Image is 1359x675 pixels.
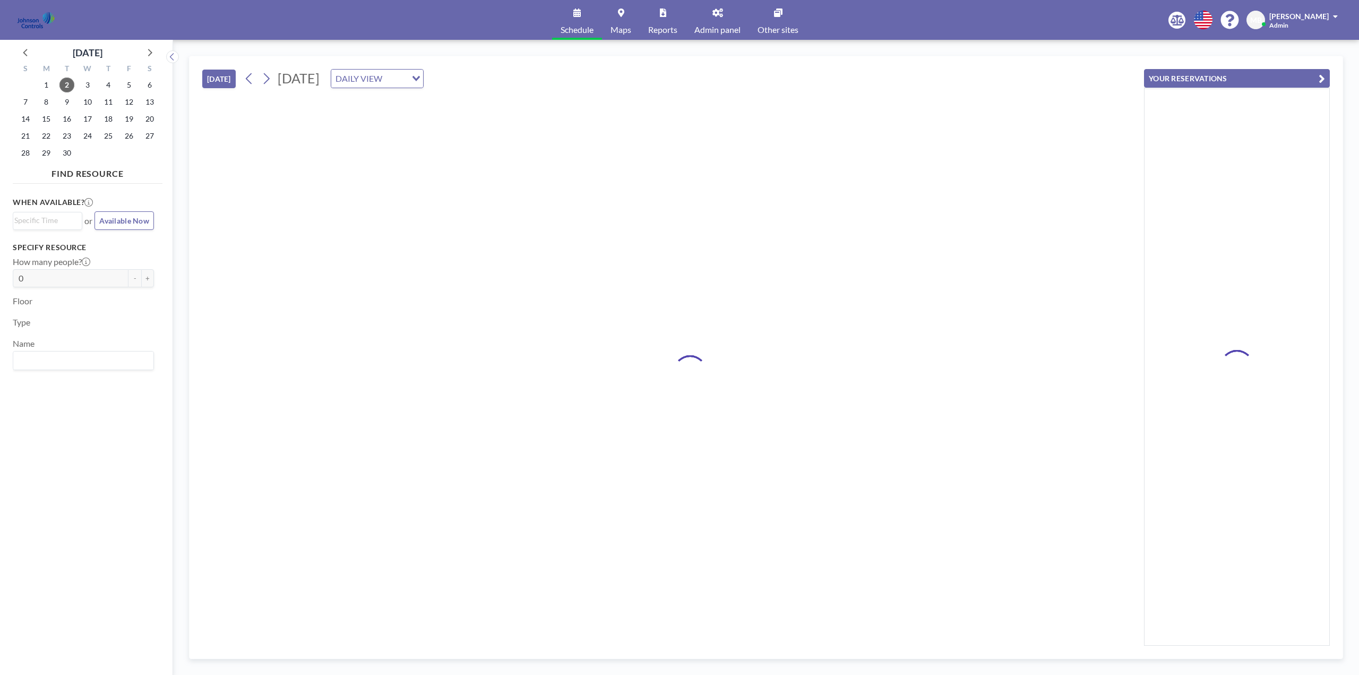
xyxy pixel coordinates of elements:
[59,78,74,92] span: Tuesday, September 2, 2025
[122,112,136,126] span: Friday, September 19, 2025
[73,45,102,60] div: [DATE]
[80,95,95,109] span: Wednesday, September 10, 2025
[36,63,57,76] div: M
[78,63,98,76] div: W
[14,354,148,368] input: Search for option
[59,112,74,126] span: Tuesday, September 16, 2025
[39,95,54,109] span: Monday, September 8, 2025
[80,129,95,143] span: Wednesday, September 24, 2025
[1269,12,1329,21] span: [PERSON_NAME]
[13,212,82,228] div: Search for option
[18,95,33,109] span: Sunday, September 7, 2025
[141,269,154,287] button: +
[333,72,384,86] span: DAILY VIEW
[101,95,116,109] span: Thursday, September 11, 2025
[84,216,92,226] span: or
[80,112,95,126] span: Wednesday, September 17, 2025
[13,164,162,179] h4: FIND RESOURCE
[18,146,33,160] span: Sunday, September 28, 2025
[648,25,677,34] span: Reports
[13,352,153,370] div: Search for option
[13,243,154,252] h3: Specify resource
[101,112,116,126] span: Thursday, September 18, 2025
[142,129,157,143] span: Saturday, September 27, 2025
[202,70,236,88] button: [DATE]
[118,63,139,76] div: F
[15,63,36,76] div: S
[758,25,798,34] span: Other sites
[101,78,116,92] span: Thursday, September 4, 2025
[1269,21,1288,29] span: Admin
[142,95,157,109] span: Saturday, September 13, 2025
[57,63,78,76] div: T
[122,95,136,109] span: Friday, September 12, 2025
[14,215,76,226] input: Search for option
[1144,69,1330,88] button: YOUR RESERVATIONS
[385,72,406,86] input: Search for option
[18,112,33,126] span: Sunday, September 14, 2025
[59,95,74,109] span: Tuesday, September 9, 2025
[142,78,157,92] span: Saturday, September 6, 2025
[128,269,141,287] button: -
[694,25,741,34] span: Admin panel
[99,216,149,225] span: Available Now
[13,317,30,328] label: Type
[1250,15,1262,25] span: MB
[13,257,90,267] label: How many people?
[59,129,74,143] span: Tuesday, September 23, 2025
[139,63,160,76] div: S
[17,10,55,31] img: organization-logo
[39,78,54,92] span: Monday, September 1, 2025
[122,129,136,143] span: Friday, September 26, 2025
[331,70,423,88] div: Search for option
[13,338,35,349] label: Name
[80,78,95,92] span: Wednesday, September 3, 2025
[39,112,54,126] span: Monday, September 15, 2025
[561,25,594,34] span: Schedule
[142,112,157,126] span: Saturday, September 20, 2025
[13,296,32,306] label: Floor
[278,70,320,86] span: [DATE]
[59,146,74,160] span: Tuesday, September 30, 2025
[18,129,33,143] span: Sunday, September 21, 2025
[101,129,116,143] span: Thursday, September 25, 2025
[94,211,154,230] button: Available Now
[122,78,136,92] span: Friday, September 5, 2025
[39,146,54,160] span: Monday, September 29, 2025
[39,129,54,143] span: Monday, September 22, 2025
[98,63,118,76] div: T
[610,25,631,34] span: Maps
